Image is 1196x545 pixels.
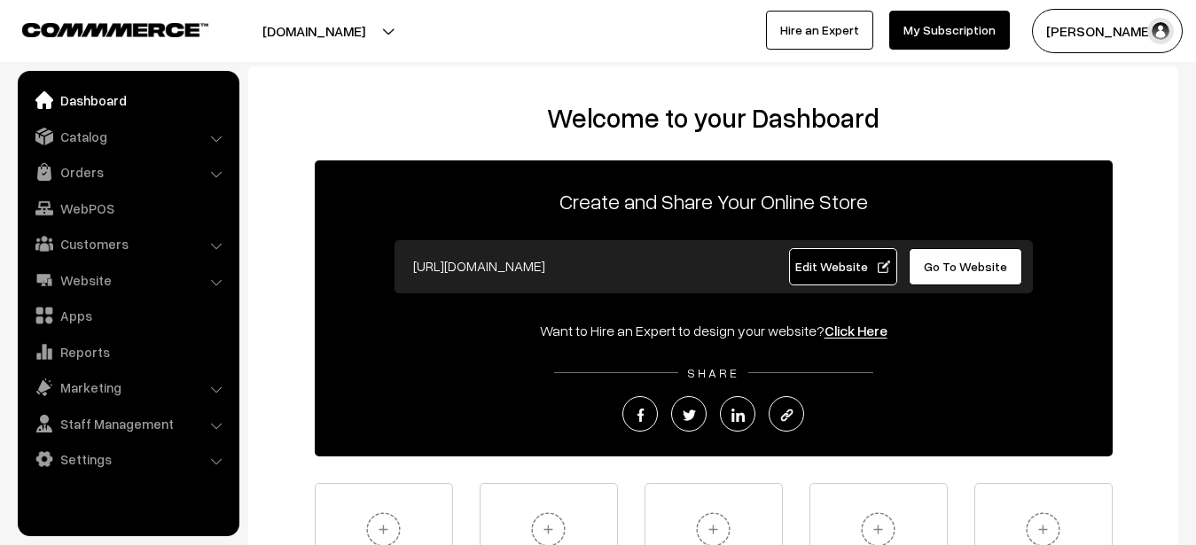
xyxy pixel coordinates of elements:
span: Go To Website [924,259,1007,274]
h2: Welcome to your Dashboard [266,102,1161,134]
img: COMMMERCE [22,23,208,36]
a: Marketing [22,371,233,403]
div: Want to Hire an Expert to design your website? [315,320,1113,341]
a: Click Here [825,322,887,339]
button: [DOMAIN_NAME] [200,9,427,53]
a: Go To Website [909,248,1023,285]
a: COMMMERCE [22,18,177,39]
a: WebPOS [22,192,233,224]
a: Orders [22,156,233,188]
a: Settings [22,443,233,475]
a: Hire an Expert [766,11,873,50]
a: Website [22,264,233,296]
a: My Subscription [889,11,1010,50]
button: [PERSON_NAME] [1032,9,1183,53]
a: Customers [22,228,233,260]
span: Edit Website [795,259,890,274]
a: Apps [22,300,233,331]
a: Staff Management [22,408,233,440]
p: Create and Share Your Online Store [315,185,1113,217]
span: SHARE [678,365,748,380]
a: Edit Website [789,248,897,285]
a: Reports [22,336,233,368]
a: Dashboard [22,84,233,116]
a: Catalog [22,121,233,152]
img: user [1147,18,1174,44]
